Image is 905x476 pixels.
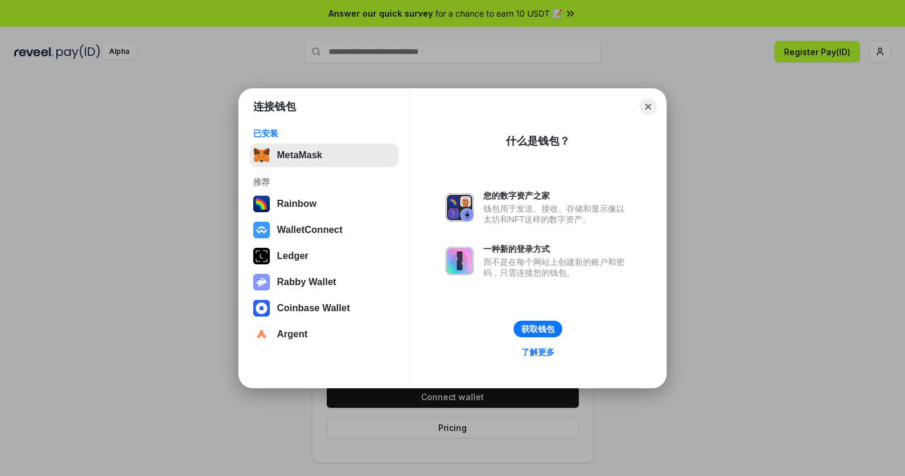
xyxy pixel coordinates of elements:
img: svg+xml,%3Csvg%20fill%3D%22none%22%20height%3D%2233%22%20viewBox%3D%220%200%2035%2033%22%20width%... [253,147,270,164]
div: 您的数字资产之家 [483,190,630,201]
img: svg+xml,%3Csvg%20width%3D%2228%22%20height%3D%2228%22%20viewBox%3D%220%200%2028%2028%22%20fill%3D... [253,222,270,238]
div: 获取钱包 [521,324,555,334]
img: svg+xml,%3Csvg%20width%3D%2228%22%20height%3D%2228%22%20viewBox%3D%220%200%2028%2028%22%20fill%3D... [253,300,270,317]
div: Rainbow [277,199,317,209]
button: MetaMask [250,143,399,167]
div: Argent [277,329,308,340]
div: 已安装 [253,128,395,139]
button: Rabby Wallet [250,270,399,294]
img: svg+xml,%3Csvg%20xmlns%3D%22http%3A%2F%2Fwww.w3.org%2F2000%2Fsvg%22%20width%3D%2228%22%20height%3... [253,248,270,264]
div: 了解更多 [521,347,555,357]
div: Rabby Wallet [277,277,336,287]
a: 了解更多 [514,344,562,360]
div: 而不是在每个网站上创建新的账户和密码，只需连接您的钱包。 [483,257,630,278]
button: Argent [250,322,399,346]
div: Coinbase Wallet [277,303,350,314]
img: svg+xml,%3Csvg%20xmlns%3D%22http%3A%2F%2Fwww.w3.org%2F2000%2Fsvg%22%20fill%3D%22none%22%20viewBox... [445,247,474,275]
button: Rainbow [250,192,399,216]
div: WalletConnect [277,225,343,235]
img: svg+xml,%3Csvg%20xmlns%3D%22http%3A%2F%2Fwww.w3.org%2F2000%2Fsvg%22%20fill%3D%22none%22%20viewBox... [445,193,474,222]
button: Ledger [250,244,399,268]
div: 钱包用于发送、接收、存储和显示像以太坊和NFT这样的数字资产。 [483,203,630,225]
button: Close [640,98,657,115]
div: 一种新的登录方式 [483,244,630,254]
div: MetaMask [277,150,322,161]
h1: 连接钱包 [253,100,296,114]
div: Ledger [277,251,308,261]
img: svg+xml,%3Csvg%20width%3D%22120%22%20height%3D%22120%22%20viewBox%3D%220%200%20120%20120%22%20fil... [253,196,270,212]
button: 获取钱包 [514,321,562,337]
button: Coinbase Wallet [250,296,399,320]
div: 推荐 [253,177,395,187]
div: 什么是钱包？ [506,134,570,148]
button: WalletConnect [250,218,399,242]
img: svg+xml,%3Csvg%20xmlns%3D%22http%3A%2F%2Fwww.w3.org%2F2000%2Fsvg%22%20fill%3D%22none%22%20viewBox... [253,274,270,290]
img: svg+xml,%3Csvg%20width%3D%2228%22%20height%3D%2228%22%20viewBox%3D%220%200%2028%2028%22%20fill%3D... [253,326,270,343]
